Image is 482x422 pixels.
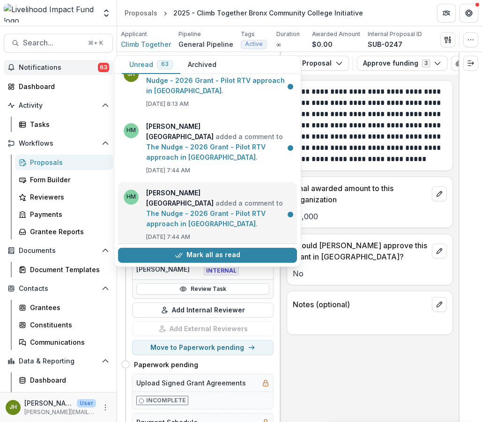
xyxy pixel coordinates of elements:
[15,189,113,205] a: Reviewers
[19,285,98,293] span: Contacts
[125,8,157,18] div: Proposals
[118,248,297,263] button: Mark all as read
[178,30,201,38] p: Pipeline
[146,209,266,228] a: The Nudge - 2026 Grant - Pilot RTV approach in [GEOGRAPHIC_DATA]
[24,398,73,408] p: [PERSON_NAME]
[15,155,113,170] a: Proposals
[132,303,274,318] button: Add Internal Reviewer
[77,399,96,407] p: User
[100,4,113,22] button: Open entity switcher
[276,30,300,38] p: Duration
[146,121,291,163] p: added a comment to .
[4,98,113,113] button: Open Activity
[4,34,113,52] button: Search...
[121,6,367,20] nav: breadcrumb
[9,404,17,410] div: Jeremy Hockenstein
[136,283,269,295] a: Review Task
[312,30,360,38] p: Awarded Amount
[4,281,113,296] button: Open Contacts
[4,79,113,94] a: Dashboard
[460,4,478,22] button: Get Help
[30,192,105,202] div: Reviewers
[161,61,169,67] span: 63
[30,375,105,385] div: Dashboard
[30,265,105,274] div: Document Templates
[146,66,285,95] a: The Nudge - 2026 Grant - Pilot RTV approach in [GEOGRAPHIC_DATA]
[241,30,255,38] p: Tags
[432,186,447,201] button: edit
[19,81,105,91] div: Dashboard
[132,321,274,336] button: Add External Reviewers
[245,41,263,47] span: Active
[15,300,113,315] a: Grantees
[312,39,333,49] p: $0.00
[19,64,98,72] span: Notifications
[15,262,113,277] a: Document Templates
[204,266,239,275] span: INTERNAL
[100,402,111,413] button: More
[136,264,202,274] p: [PERSON_NAME]
[293,299,428,310] p: Notes (optional)
[293,240,428,262] p: Should [PERSON_NAME] approve this grant in [GEOGRAPHIC_DATA]?
[121,30,147,38] p: Applicant
[357,56,447,71] button: Approve funding3
[463,56,478,71] button: Expand right
[368,30,422,38] p: Internal Proposal ID
[30,209,105,219] div: Payments
[24,408,96,416] p: [PERSON_NAME][EMAIL_ADDRESS][DOMAIN_NAME]
[4,4,96,22] img: Livelihood Impact Fund logo
[146,143,266,161] a: The Nudge - 2026 Grant - Pilot RTV approach in [GEOGRAPHIC_DATA]
[15,334,113,350] a: Communications
[437,4,456,22] button: Partners
[136,378,246,388] h5: Upload Signed Grant Agreements
[15,172,113,187] a: Form Builder
[146,65,291,96] p: added a comment to .
[30,303,105,312] div: Grantees
[121,39,171,49] a: Climb Together
[19,247,98,255] span: Documents
[15,207,113,222] a: Payments
[30,227,105,237] div: Grantee Reports
[19,140,98,148] span: Workflows
[451,56,466,71] button: View Attached Files
[15,317,113,333] a: Constituents
[19,357,98,365] span: Data & Reporting
[293,268,447,279] p: No
[134,360,198,370] h4: Paperwork pending
[122,56,180,74] button: Unread
[30,320,105,330] div: Constituents
[178,39,233,49] p: General Pipeline
[293,183,428,205] p: Final awarded amount to this organization
[121,6,161,20] a: Proposals
[146,188,291,229] p: added a comment to .
[293,211,447,222] p: 75,000
[432,244,447,259] button: edit
[4,136,113,151] button: Open Workflows
[30,157,105,167] div: Proposals
[4,243,113,258] button: Open Documents
[15,390,113,405] a: Advanced Analytics
[432,297,447,312] button: edit
[180,56,224,74] button: Archived
[132,340,274,355] button: Move to Paperwork pending
[15,224,113,239] a: Grantee Reports
[173,8,363,18] div: 2025 - Climb Together Bronx Community College Initiative
[368,39,402,49] p: SUB-0247
[15,117,113,132] a: Tasks
[19,102,98,110] span: Activity
[30,337,105,347] div: Communications
[86,38,105,48] div: ⌘ + K
[285,56,349,71] button: Proposal
[15,372,113,388] a: Dashboard
[4,354,113,369] button: Open Data & Reporting
[23,38,82,47] span: Search...
[30,119,105,129] div: Tasks
[30,175,105,185] div: Form Builder
[146,396,186,405] p: Incomplete
[98,63,109,72] span: 63
[4,60,113,75] button: Notifications63
[276,39,281,49] p: ∞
